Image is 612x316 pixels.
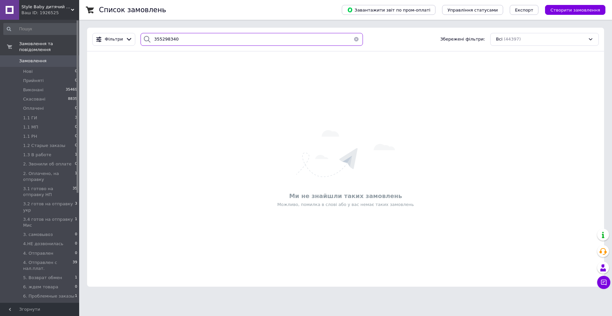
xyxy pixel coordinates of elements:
span: 3.1 готово на отправку НП [23,186,73,198]
span: 0 [75,241,77,247]
span: 0 [75,124,77,130]
span: 1.1 ГИ [23,115,37,121]
span: 2. Звонили об оплате [23,161,72,167]
span: 35 [73,186,77,198]
input: Пошук [3,23,78,35]
span: 4. Отправлен с нал.плат. [23,260,73,272]
span: Збережені фільтри: [440,36,485,43]
span: 1 [75,171,77,183]
a: Створити замовлення [538,7,605,12]
span: Нові [23,69,33,74]
span: Фільтри [105,36,123,43]
span: 1.1 РН [23,133,37,139]
h1: Список замовлень [99,6,166,14]
span: 0 [75,105,77,111]
span: 39 [73,260,77,272]
button: Завантажити звіт по пром-оплаті [342,5,435,15]
span: 1.1 МП [23,124,38,130]
span: 3 [75,201,77,213]
span: 0 [75,143,77,149]
span: 1 [75,152,77,158]
div: Ми не знайшли таких замовлень [90,192,601,200]
button: Створити замовлення [545,5,605,15]
span: 0 [75,250,77,256]
span: Виконані [23,87,44,93]
span: 35469 [66,87,77,93]
span: (44397) [504,37,521,42]
span: 1.3 В работе [23,152,51,158]
div: Ваш ID: 1926525 [21,10,79,16]
span: Всі [496,36,502,43]
input: Пошук за номером замовлення, ПІБ покупця, номером телефону, Email, номером накладної [141,33,363,46]
span: 4.НЕ дозвонилась [23,241,63,247]
span: Завантажити звіт по пром-оплаті [347,7,430,13]
span: 0 [75,69,77,74]
span: 3.2 готов на отправку укр [23,201,75,213]
span: Style Baby дитячий магазин [21,4,71,10]
span: 8835 [68,96,77,102]
span: Прийняті [23,78,44,84]
span: 3 [75,115,77,121]
span: 5. Возврат обмен [23,275,62,281]
span: 0 [75,161,77,167]
span: Замовлення та повідомлення [19,41,79,53]
span: 4. Отправлен [23,250,53,256]
span: 2. Оплачено, на отправку [23,171,75,183]
span: 0 [75,78,77,84]
span: Створити замовлення [550,8,600,13]
span: Управління статусами [447,8,498,13]
span: Скасовані [23,96,46,102]
span: 0 [75,232,77,238]
span: 6. ждем товара [23,284,58,290]
span: Оплачені [23,105,44,111]
span: 3. самовывоз [23,232,53,238]
div: Можливо, помилка в слові або у вас немає таких замовлень [90,202,601,208]
button: Управління статусами [442,5,503,15]
span: Замовлення [19,58,47,64]
span: 1 [75,275,77,281]
span: 3.4 готов на отправку Мис [23,216,75,228]
span: 0 [75,133,77,139]
span: Експорт [515,8,533,13]
button: Чат з покупцем [597,276,610,289]
span: 1 [75,216,77,228]
span: 1 [75,293,77,299]
button: Експорт [510,5,539,15]
img: Нічого не знайдено [296,130,395,177]
button: Очистить [350,33,363,46]
span: 0 [75,284,77,290]
span: 1.2 Старые заказы [23,143,65,149]
span: 6. Проблемные заказы [23,293,74,299]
